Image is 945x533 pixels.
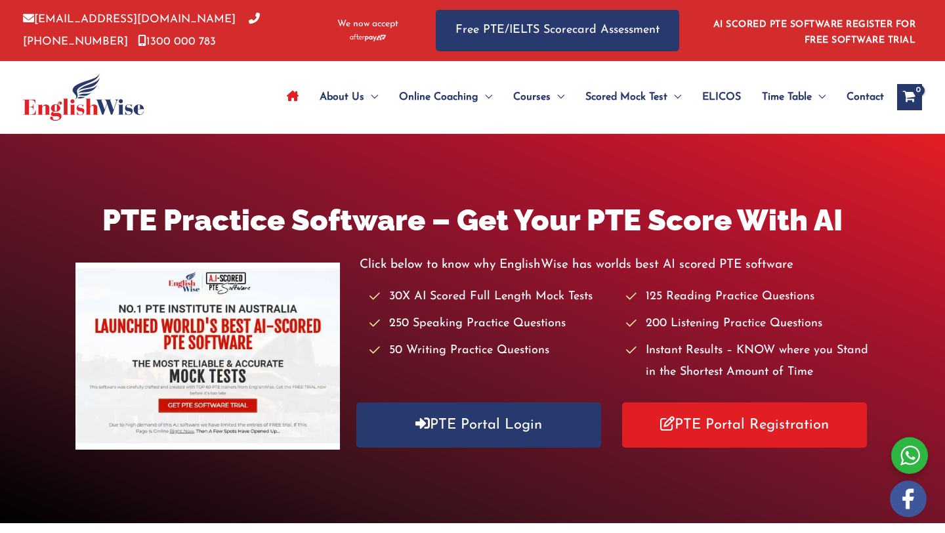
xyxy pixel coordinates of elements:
span: Menu Toggle [812,74,826,120]
a: PTE Portal Login [356,402,601,448]
span: About Us [320,74,364,120]
span: Time Table [762,74,812,120]
a: View Shopping Cart, empty [897,84,922,110]
a: Scored Mock TestMenu Toggle [575,74,692,120]
li: Instant Results – KNOW where you Stand in the Shortest Amount of Time [626,340,870,384]
span: Courses [513,74,551,120]
nav: Site Navigation: Main Menu [276,74,884,120]
span: ELICOS [702,74,741,120]
span: Menu Toggle [364,74,378,120]
img: white-facebook.png [890,480,927,517]
span: Menu Toggle [551,74,564,120]
a: Time TableMenu Toggle [751,74,836,120]
a: Free PTE/IELTS Scorecard Assessment [436,10,679,51]
p: Click below to know why EnglishWise has worlds best AI scored PTE software [360,254,869,276]
a: 1300 000 783 [138,36,216,47]
span: We now accept [337,18,398,31]
li: 250 Speaking Practice Questions [369,313,613,335]
span: Menu Toggle [478,74,492,120]
aside: Header Widget 1 [705,9,922,52]
a: Contact [836,74,884,120]
img: cropped-ew-logo [23,74,144,121]
a: About UsMenu Toggle [309,74,388,120]
a: PTE Portal Registration [622,402,867,448]
li: 125 Reading Practice Questions [626,286,870,308]
span: Scored Mock Test [585,74,667,120]
a: [EMAIL_ADDRESS][DOMAIN_NAME] [23,14,236,25]
span: Online Coaching [399,74,478,120]
a: Online CoachingMenu Toggle [388,74,503,120]
img: pte-institute-main [75,263,340,450]
a: [PHONE_NUMBER] [23,14,260,47]
span: Contact [847,74,884,120]
li: 200 Listening Practice Questions [626,313,870,335]
img: Afterpay-Logo [350,34,386,41]
li: 30X AI Scored Full Length Mock Tests [369,286,613,308]
li: 50 Writing Practice Questions [369,340,613,362]
a: CoursesMenu Toggle [503,74,575,120]
span: Menu Toggle [667,74,681,120]
h1: PTE Practice Software – Get Your PTE Score With AI [75,200,870,241]
a: ELICOS [692,74,751,120]
a: AI SCORED PTE SOFTWARE REGISTER FOR FREE SOFTWARE TRIAL [713,20,916,45]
